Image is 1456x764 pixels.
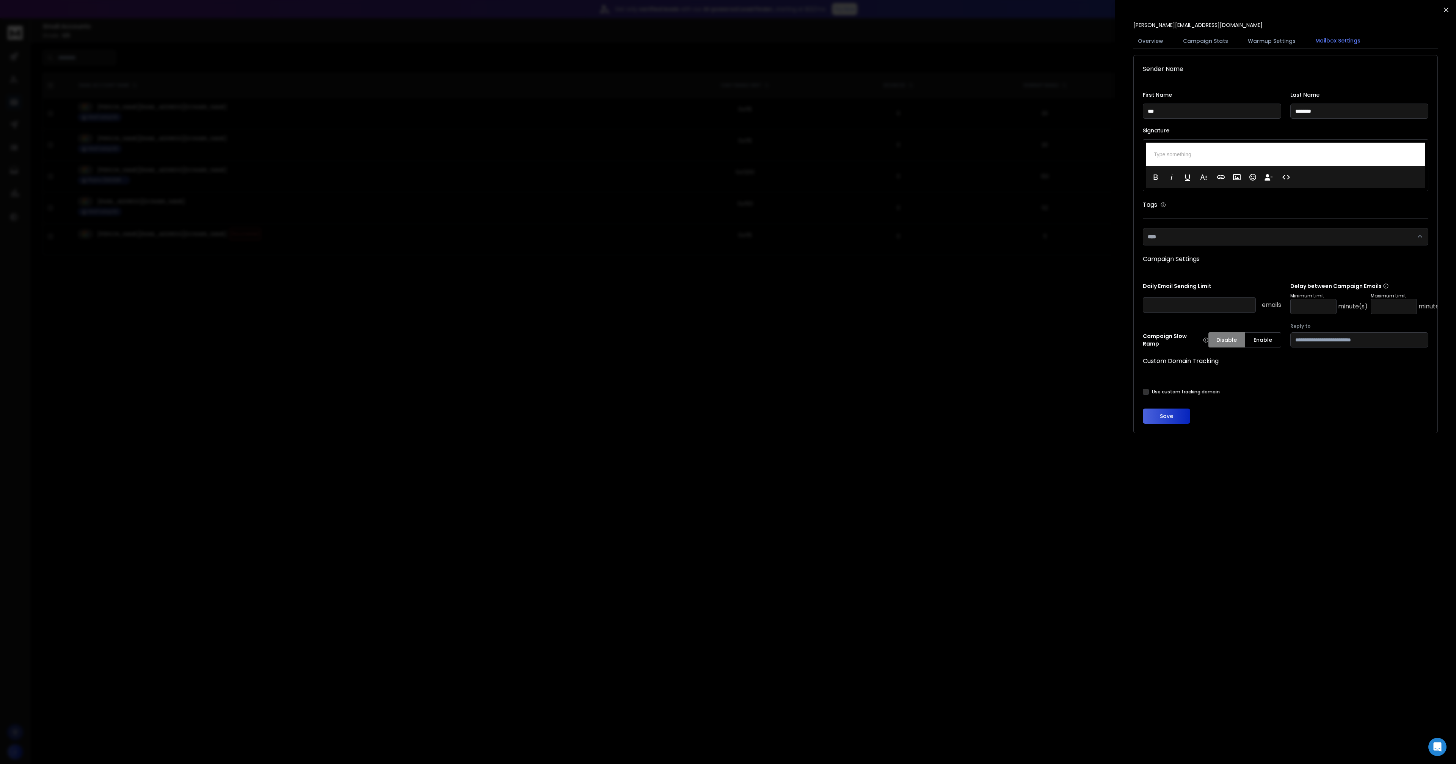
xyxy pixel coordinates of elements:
[1143,92,1281,97] label: First Name
[1133,33,1168,49] button: Overview
[1214,170,1228,185] button: Insert Link (⌘K)
[1180,170,1195,185] button: Underline (⌘U)
[1428,738,1447,756] div: Open Intercom Messenger
[1243,33,1300,49] button: Warmup Settings
[1152,389,1220,395] label: Use custom tracking domain
[1245,332,1281,347] button: Enable
[1290,92,1429,97] label: Last Name
[1418,302,1448,311] p: minute(s)
[1143,332,1208,347] p: Campaign Slow Ramp
[1311,32,1365,50] button: Mailbox Settings
[1279,170,1293,185] button: Code View
[1143,357,1428,366] h1: Custom Domain Tracking
[1143,255,1428,264] h1: Campaign Settings
[1371,293,1448,299] p: Maximum Limit
[1196,170,1211,185] button: More Text
[1290,282,1448,290] p: Delay between Campaign Emails
[1230,170,1244,185] button: Insert Image (⌘P)
[1178,33,1233,49] button: Campaign Stats
[1246,170,1260,185] button: Emoticons
[1143,282,1281,293] p: Daily Email Sending Limit
[1143,409,1190,424] button: Save
[1143,128,1428,133] label: Signature
[1290,323,1429,329] label: Reply to
[1290,293,1368,299] p: Minimum Limit
[1143,200,1157,209] h1: Tags
[1164,170,1179,185] button: Italic (⌘I)
[1133,21,1263,29] p: [PERSON_NAME][EMAIL_ADDRESS][DOMAIN_NAME]
[1148,170,1163,185] button: Bold (⌘B)
[1338,302,1368,311] p: minute(s)
[1208,332,1245,347] button: Disable
[1261,170,1276,185] button: Insert Unsubscribe Link
[1262,300,1281,310] p: emails
[1143,64,1428,74] h1: Sender Name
